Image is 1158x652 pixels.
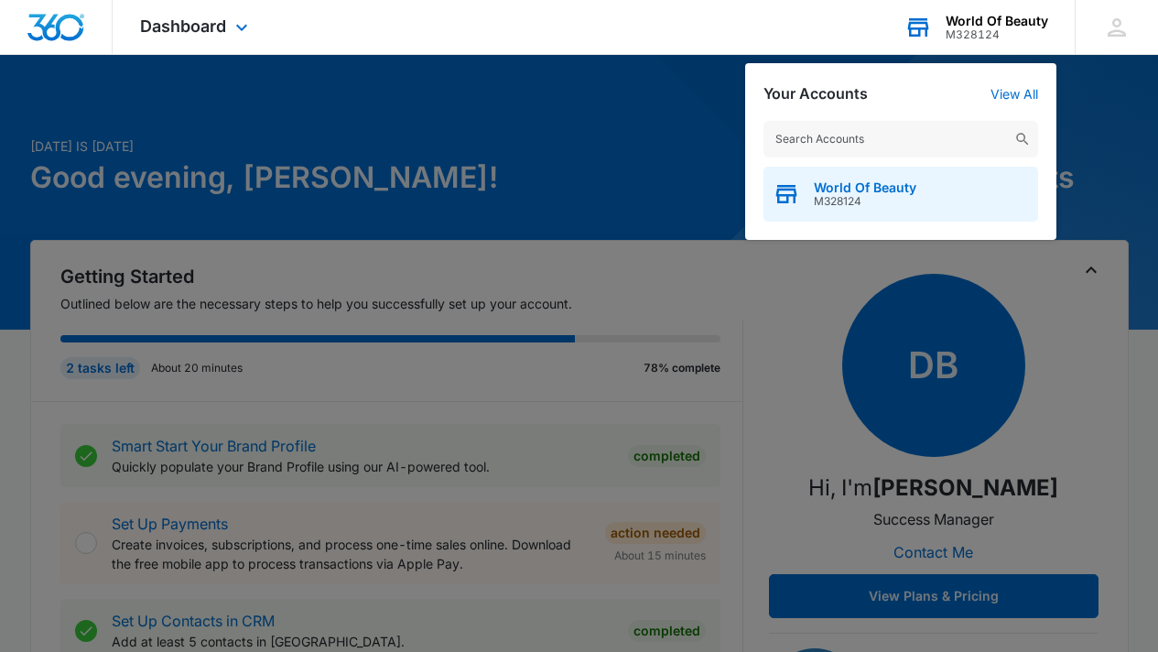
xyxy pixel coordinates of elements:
[946,14,1048,28] div: account name
[990,86,1038,102] a: View All
[814,195,916,208] span: M328124
[814,180,916,195] span: World Of Beauty
[946,28,1048,41] div: account id
[763,121,1038,158] input: Search Accounts
[763,85,868,103] h2: Your Accounts
[140,16,226,36] span: Dashboard
[763,167,1038,222] button: World Of BeautyM328124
